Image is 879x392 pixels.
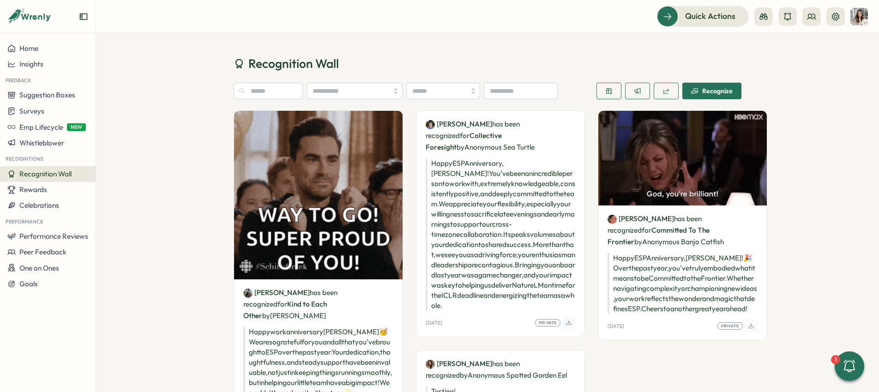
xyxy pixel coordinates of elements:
[426,118,576,153] p: has been recognized by Anonymous Sea Turtle
[608,215,617,224] img: Brittany
[642,226,651,235] span: for
[608,253,758,314] p: Happy ESP Anniversary, [PERSON_NAME]! 🎉 Over the past year, you've truly embodied what it means t...
[19,139,64,147] span: Whistleblower
[539,320,557,326] span: Private
[721,323,740,329] span: Private
[608,226,710,246] span: Committed To The Frontier
[19,44,38,53] span: Home
[19,232,88,241] span: Performance Reviews
[685,10,735,22] span: Quick Actions
[657,6,749,26] button: Quick Actions
[277,300,287,308] span: for
[243,289,253,298] img: Sylvie Manning
[426,360,435,369] img: Andrea Austin
[19,247,66,256] span: Peer Feedback
[19,107,44,115] span: Surveys
[426,120,435,129] img: David Robinson
[850,8,868,25] img: Jalen Wilcox
[426,320,442,326] p: [DATE]
[19,279,38,288] span: Goals
[243,300,327,320] span: Kind to Each Other
[598,111,767,205] img: Recognition Image
[691,87,733,95] div: Recognize
[831,355,840,364] div: 1
[682,83,741,99] button: Recognize
[19,123,63,132] span: Emp Lifecycle
[608,323,624,329] p: [DATE]
[19,185,47,194] span: Rewards
[608,214,674,224] a: Brittany[PERSON_NAME]
[608,213,758,247] p: has been recognized by Anonymous Banjo Catfish
[243,288,310,298] a: Sylvie Manning[PERSON_NAME]
[426,119,492,129] a: David Robinson[PERSON_NAME]
[460,131,470,140] span: for
[248,55,339,72] span: Recognition Wall
[234,111,403,279] img: Recognition Image
[19,169,72,178] span: Recognition Wall
[426,158,576,311] p: Happy ESP Anniversary, [PERSON_NAME]! You’ve been an incredible person to work with, extremely kn...
[19,90,75,99] span: Suggestion Boxes
[426,358,576,381] p: has been recognized by Anonymous Spotted Garden Eel
[19,264,59,272] span: One on Ones
[243,287,393,321] p: has been recognized by [PERSON_NAME]
[67,123,86,131] span: NEW
[19,201,59,210] span: Celebrations
[835,351,864,381] button: 1
[79,12,88,21] button: Expand sidebar
[19,60,43,68] span: Insights
[426,359,492,369] a: Andrea Austin[PERSON_NAME]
